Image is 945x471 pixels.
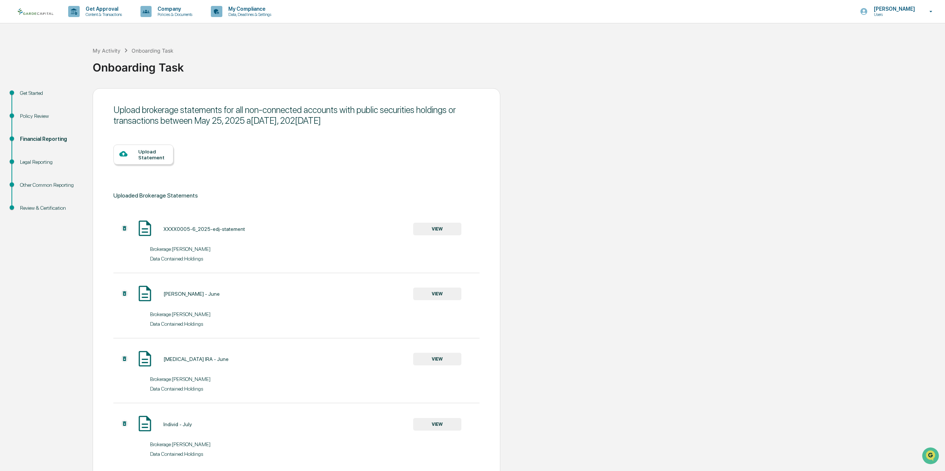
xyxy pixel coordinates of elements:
img: Additional Document Icon [121,420,128,427]
p: Data, Deadlines & Settings [222,12,275,17]
div: Other Common Reporting [20,181,81,189]
div: Data Contained: Holdings [150,386,296,392]
div: Onboarding Task [93,55,941,74]
div: Data Contained: Holdings [150,256,296,262]
div: Upload brokerage statements for all non-connected accounts with public securities holdings or tra... [113,105,480,126]
div: Legal Reporting [20,158,81,166]
span: Data Lookup [15,107,47,115]
div: 🖐️ [7,94,13,100]
div: Get Started [20,89,81,97]
div: Review & Certification [20,204,81,212]
div: Upload Statement [138,149,168,160]
div: My Activity [93,47,120,54]
p: My Compliance [222,6,275,12]
div: XXXX0005-6_2025-edj-statement [163,226,245,232]
button: VIEW [413,418,461,431]
div: [MEDICAL_DATA] IRA - June [163,356,229,362]
div: Brokerage: [PERSON_NAME] [150,311,296,317]
button: Start new chat [126,59,135,67]
p: Company [152,6,196,12]
a: Powered byPylon [52,125,90,131]
div: Onboarding Task [132,47,173,54]
img: Document Icon [136,219,154,238]
div: Financial Reporting [20,135,81,143]
img: Document Icon [136,349,154,368]
a: 🔎Data Lookup [4,104,50,117]
img: 1746055101610-c473b297-6a78-478c-a979-82029cc54cd1 [7,56,21,70]
span: Preclearance [15,93,48,100]
p: [PERSON_NAME] [868,6,919,12]
button: VIEW [413,353,461,365]
div: Data Contained: Holdings [150,321,296,327]
div: Individ - July [163,421,192,427]
a: 🖐️Preclearance [4,90,51,103]
div: 🔎 [7,108,13,114]
div: Policy Review [20,112,81,120]
img: Additional Document Icon [121,225,128,232]
button: VIEW [413,288,461,300]
img: Additional Document Icon [121,290,128,297]
span: Attestations [61,93,92,100]
img: Document Icon [136,414,154,433]
p: Users [868,12,919,17]
button: VIEW [413,223,461,235]
div: 🗄️ [54,94,60,100]
div: [PERSON_NAME] - June [163,291,220,297]
div: Brokerage: [PERSON_NAME] [150,246,296,252]
div: Brokerage: [PERSON_NAME] [150,441,296,447]
div: Brokerage: [PERSON_NAME] [150,376,296,382]
p: Get Approval [80,6,126,12]
a: 🗄️Attestations [51,90,95,103]
p: How can we help? [7,15,135,27]
div: Uploaded Brokerage Statements [113,190,480,201]
div: Start new chat [25,56,122,64]
img: logo [18,8,53,15]
img: Additional Document Icon [121,355,128,362]
img: Document Icon [136,284,154,303]
p: Policies & Documents [152,12,196,17]
div: We're available if you need us! [25,64,94,70]
p: Content & Transactions [80,12,126,17]
span: Pylon [74,125,90,131]
div: Data Contained: Holdings [150,451,296,457]
iframe: Open customer support [921,447,941,467]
